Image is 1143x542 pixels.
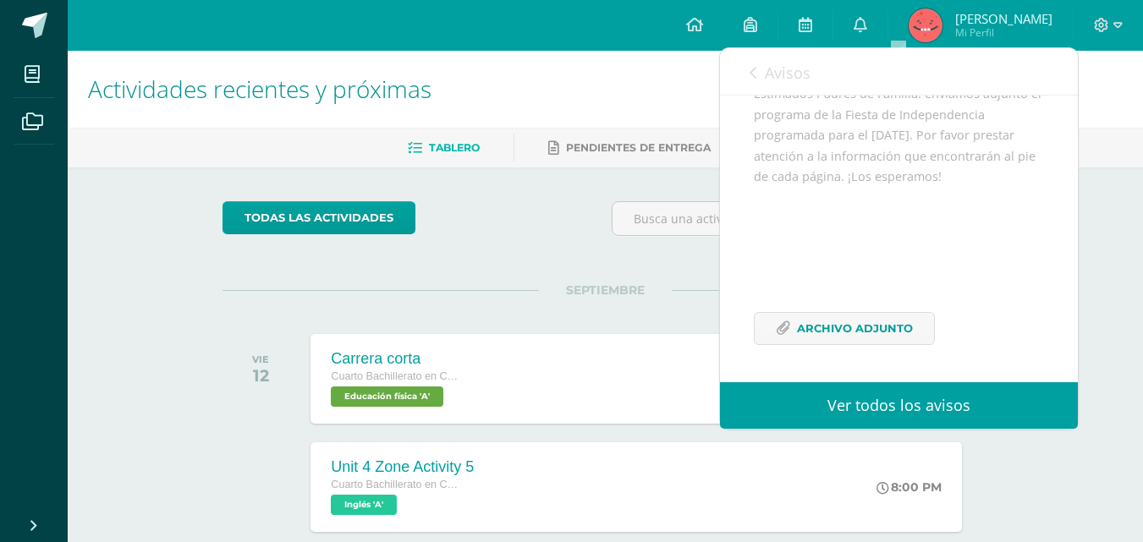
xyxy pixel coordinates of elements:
span: Actividades recientes y próximas [88,73,431,105]
div: Carrera corta [331,350,458,368]
span: Educación física 'A' [331,386,443,407]
span: Cuarto Bachillerato en CCLL [331,479,458,490]
span: Cuarto Bachillerato en CCLL [331,370,458,382]
span: Tablero [429,141,480,154]
div: Estimados Padres de Familia: enviamos adjunto el programa de la Fiesta de Independencia programad... [754,84,1044,365]
a: Pendientes de entrega [548,134,711,162]
div: 8:00 PM [876,479,942,495]
span: Archivo Adjunto [797,313,913,344]
a: Tablero [408,134,480,162]
span: Inglés 'A' [331,495,397,515]
input: Busca una actividad próxima aquí... [613,202,987,235]
a: Archivo Adjunto [754,312,935,345]
span: Pendientes de entrega [566,141,711,154]
span: [PERSON_NAME] [955,10,1052,27]
div: Unit 4 Zone Activity 5 [331,458,474,476]
a: Ver todos los avisos [720,382,1078,429]
span: Mi Perfil [955,25,1052,40]
img: a5192c1002d3f04563f42b68961735a9.png [909,8,942,42]
div: VIE [252,353,269,365]
a: todas las Actividades [223,201,415,234]
span: SEPTIEMBRE [539,282,672,298]
span: Avisos [765,63,811,83]
div: 12 [252,365,269,386]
